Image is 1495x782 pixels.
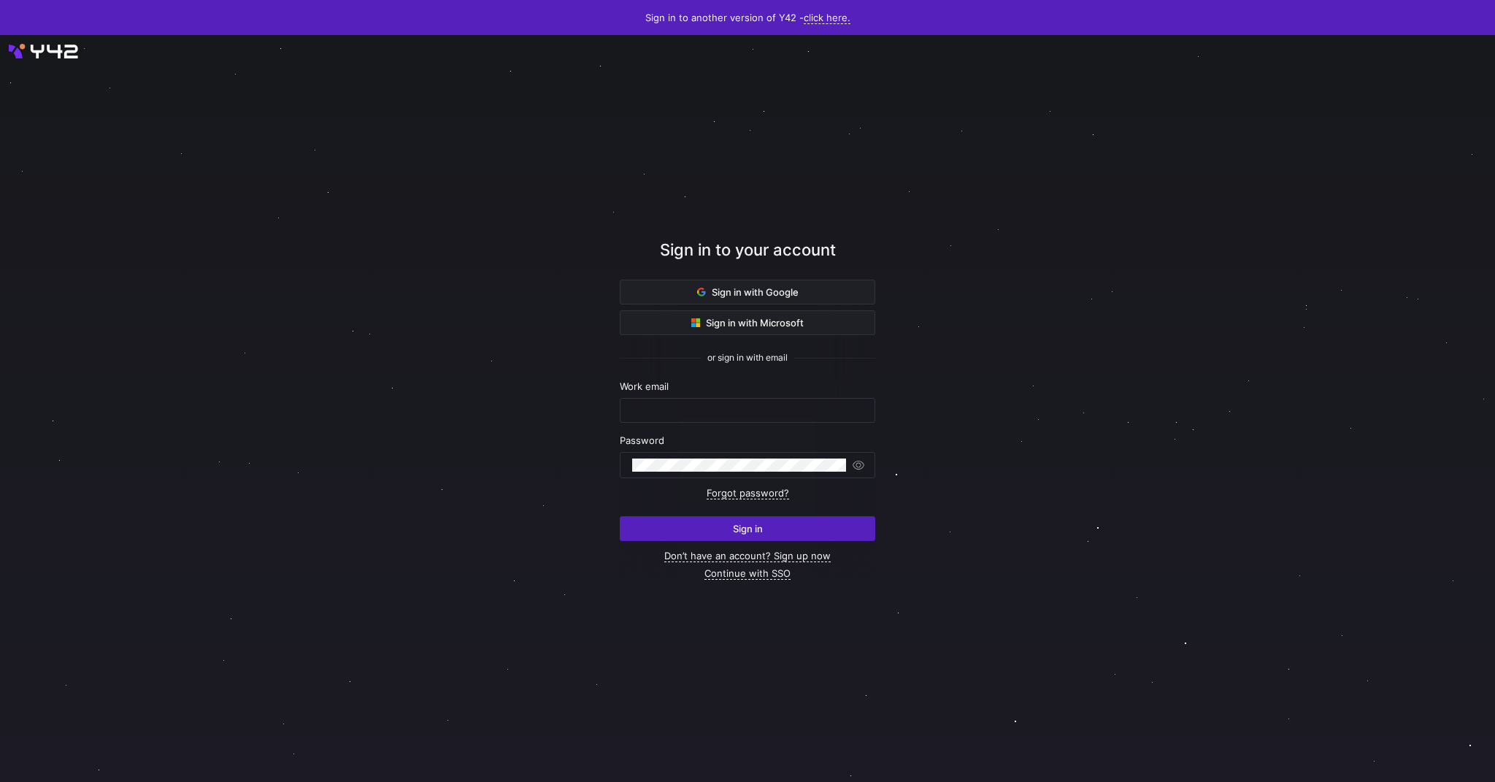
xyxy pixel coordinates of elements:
span: Sign in [733,523,763,534]
span: Password [620,434,664,446]
span: or sign in with email [707,353,788,363]
span: Sign in with Microsoft [691,317,804,329]
div: Sign in to your account [620,238,875,280]
button: Sign in with Google [620,280,875,304]
a: Continue with SSO [704,567,791,580]
span: Work email [620,380,669,392]
a: Don’t have an account? Sign up now [664,550,831,562]
span: Sign in with Google [697,286,799,298]
button: Sign in with Microsoft [620,310,875,335]
button: Sign in [620,516,875,541]
a: click here. [804,12,850,24]
a: Forgot password? [707,487,789,499]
